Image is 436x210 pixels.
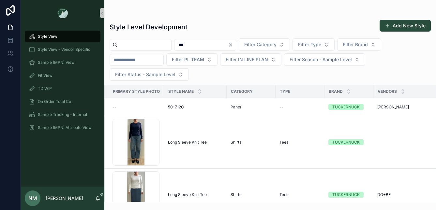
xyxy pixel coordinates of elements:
div: TUCKERNUCK [332,192,360,198]
span: Type [280,89,290,94]
img: App logo [57,8,68,18]
a: Long Sleeve Knit Tee [168,140,223,145]
span: Filter Status - Sample Level [115,71,175,78]
span: Filter Season - Sample Level [290,56,352,63]
span: [PERSON_NAME] [377,105,409,110]
span: Long Sleeve Knit Tee [168,140,207,145]
button: Select Button [220,53,281,66]
a: 50-712C [168,105,223,110]
span: NM [28,194,37,202]
span: TD WIP [38,86,52,91]
button: Select Button [166,53,218,66]
span: Pants [231,105,241,110]
a: Pants [231,105,272,110]
span: Filter IN LINE PLAN [226,56,268,63]
span: Filter Brand [343,41,368,48]
a: Sample (MPN) Attribute View [25,122,100,133]
a: Long Sleeve Knit Tee [168,192,223,197]
a: On Order Total Co [25,96,100,107]
button: Select Button [337,38,381,51]
h1: Style Level Development [110,22,188,32]
a: Fit View [25,70,100,81]
a: Style View - Vendor Specific [25,44,100,55]
a: Tees [279,192,321,197]
span: Brand [329,89,343,94]
div: TUCKERNUCK [332,104,360,110]
a: TUCKERNUCK [328,192,369,198]
a: Sample Tracking - Internal [25,109,100,120]
span: Sample Tracking - Internal [38,112,87,117]
a: -- [279,105,321,110]
span: Style Name [168,89,194,94]
span: 50-712C [168,105,184,110]
a: TD WIP [25,83,100,94]
span: Long Sleeve Knit Tee [168,192,207,197]
a: Sample (MPN) View [25,57,100,68]
button: Select Button [284,53,365,66]
a: Shirts [231,140,272,145]
p: [PERSON_NAME] [46,195,83,202]
button: Select Button [239,38,290,51]
span: Sample (MPN) Attribute View [38,125,92,130]
span: Filter Type [298,41,321,48]
span: Shirts [231,140,241,145]
span: Shirts [231,192,241,197]
span: Style View - Vendor Specific [38,47,90,52]
button: Select Button [293,38,335,51]
span: Fit View [38,73,53,78]
a: TUCKERNUCK [328,104,369,110]
span: -- [279,105,283,110]
span: Tees [279,192,288,197]
span: Filter PL TEAM [172,56,204,63]
a: Shirts [231,192,272,197]
span: On Order Total Co [38,99,71,104]
button: Select Button [110,68,189,81]
span: Vendors [378,89,397,94]
button: Clear [228,42,236,48]
div: scrollable content [21,26,104,142]
a: Tees [279,140,321,145]
span: Style View [38,34,57,39]
a: -- [113,105,160,110]
span: Primary Style Photo [113,89,160,94]
span: DO+BE [377,192,391,197]
button: Add New Style [380,20,431,32]
a: Style View [25,31,100,42]
div: TUCKERNUCK [332,139,360,145]
span: Category [231,89,253,94]
span: Sample (MPN) View [38,60,75,65]
span: -- [113,105,116,110]
span: Filter Category [244,41,277,48]
span: Tees [279,140,288,145]
a: TUCKERNUCK [328,139,369,145]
